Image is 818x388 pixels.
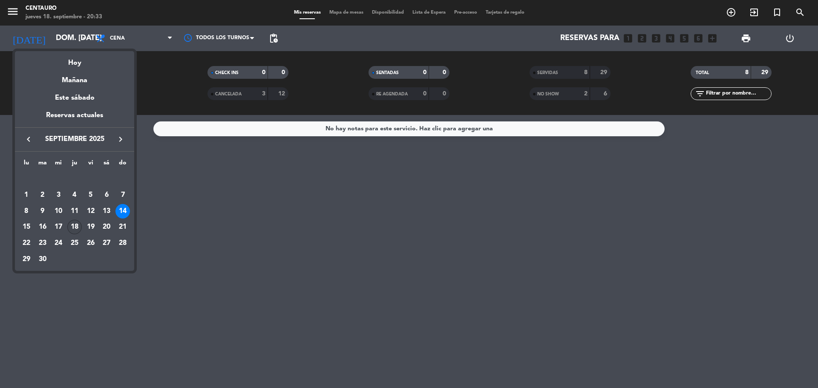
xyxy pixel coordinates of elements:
div: Este sábado [15,86,134,110]
span: septiembre 2025 [36,134,113,145]
div: 14 [115,204,130,218]
td: 29 de septiembre de 2025 [18,251,35,267]
td: 5 de septiembre de 2025 [83,187,99,203]
td: 11 de septiembre de 2025 [66,203,83,219]
div: 10 [51,204,66,218]
td: 12 de septiembre de 2025 [83,203,99,219]
i: keyboard_arrow_left [23,134,34,144]
td: 10 de septiembre de 2025 [50,203,66,219]
div: 16 [35,220,50,234]
div: 12 [84,204,98,218]
th: domingo [115,158,131,171]
div: 13 [99,204,114,218]
td: 14 de septiembre de 2025 [115,203,131,219]
td: 24 de septiembre de 2025 [50,235,66,251]
div: Mañana [15,69,134,86]
td: 2 de septiembre de 2025 [35,187,51,203]
td: 20 de septiembre de 2025 [99,219,115,235]
td: SEP. [18,171,131,187]
div: 18 [67,220,82,234]
td: 3 de septiembre de 2025 [50,187,66,203]
div: Reservas actuales [15,110,134,127]
td: 22 de septiembre de 2025 [18,235,35,251]
td: 21 de septiembre de 2025 [115,219,131,235]
th: viernes [83,158,99,171]
div: Hoy [15,51,134,69]
div: 11 [67,204,82,218]
div: 30 [35,252,50,267]
td: 7 de septiembre de 2025 [115,187,131,203]
div: 7 [115,188,130,202]
button: keyboard_arrow_left [21,134,36,145]
div: 27 [99,236,114,250]
td: 28 de septiembre de 2025 [115,235,131,251]
div: 23 [35,236,50,250]
td: 26 de septiembre de 2025 [83,235,99,251]
div: 28 [115,236,130,250]
td: 27 de septiembre de 2025 [99,235,115,251]
div: 17 [51,220,66,234]
div: 15 [19,220,34,234]
td: 9 de septiembre de 2025 [35,203,51,219]
div: 4 [67,188,82,202]
div: 24 [51,236,66,250]
div: 25 [67,236,82,250]
th: lunes [18,158,35,171]
div: 3 [51,188,66,202]
div: 2 [35,188,50,202]
td: 25 de septiembre de 2025 [66,235,83,251]
td: 30 de septiembre de 2025 [35,251,51,267]
div: 1 [19,188,34,202]
td: 16 de septiembre de 2025 [35,219,51,235]
td: 19 de septiembre de 2025 [83,219,99,235]
td: 15 de septiembre de 2025 [18,219,35,235]
th: miércoles [50,158,66,171]
td: 8 de septiembre de 2025 [18,203,35,219]
i: keyboard_arrow_right [115,134,126,144]
div: 21 [115,220,130,234]
th: martes [35,158,51,171]
div: 29 [19,252,34,267]
th: jueves [66,158,83,171]
td: 13 de septiembre de 2025 [99,203,115,219]
div: 20 [99,220,114,234]
div: 8 [19,204,34,218]
td: 23 de septiembre de 2025 [35,235,51,251]
div: 26 [84,236,98,250]
div: 19 [84,220,98,234]
td: 18 de septiembre de 2025 [66,219,83,235]
td: 1 de septiembre de 2025 [18,187,35,203]
div: 22 [19,236,34,250]
div: 9 [35,204,50,218]
td: 4 de septiembre de 2025 [66,187,83,203]
td: 6 de septiembre de 2025 [99,187,115,203]
div: 5 [84,188,98,202]
th: sábado [99,158,115,171]
button: keyboard_arrow_right [113,134,128,145]
td: 17 de septiembre de 2025 [50,219,66,235]
div: 6 [99,188,114,202]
